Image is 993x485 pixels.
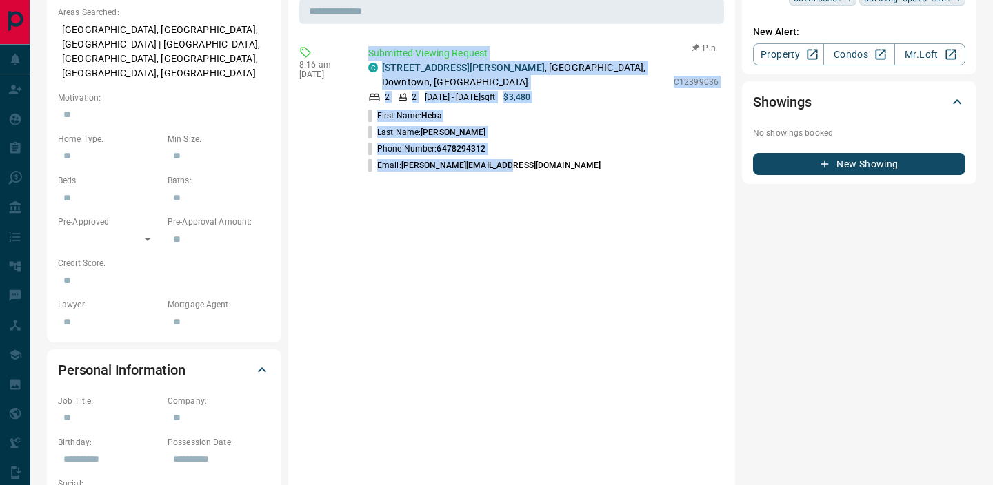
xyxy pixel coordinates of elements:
button: New Showing [753,153,965,175]
div: Personal Information [58,353,270,386]
button: Pin [684,42,724,54]
p: Credit Score: [58,257,270,269]
p: , [GEOGRAPHIC_DATA], Downtown, [GEOGRAPHIC_DATA] [382,61,667,90]
a: [STREET_ADDRESS][PERSON_NAME] [382,62,545,73]
p: Lawyer: [58,298,161,311]
span: Heba [421,111,441,121]
p: Birthday: [58,436,161,448]
p: Submitted Viewing Request [368,46,719,61]
p: Baths: [168,174,270,187]
p: Mortgage Agent: [168,298,270,311]
p: Email: [368,159,601,172]
p: 2 [385,91,390,103]
p: Possession Date: [168,436,270,448]
span: [PERSON_NAME][EMAIL_ADDRESS][DOMAIN_NAME] [401,161,601,170]
p: Job Title: [58,395,161,407]
p: Last Name: [368,126,486,138]
p: Pre-Approved: [58,216,161,228]
h2: Showings [753,91,812,113]
div: condos.ca [368,63,378,72]
div: Showings [753,85,965,118]
span: [PERSON_NAME] [421,127,485,137]
span: 6478294312 [437,144,485,154]
p: $3,480 [503,91,530,103]
p: Pre-Approval Amount: [168,216,270,228]
a: Mr.Loft [894,43,965,65]
p: First Name: [368,110,441,122]
p: Phone Number: [368,143,486,155]
p: Motivation: [58,92,270,104]
p: [DATE] - [DATE] sqft [425,91,495,103]
a: Condos [823,43,894,65]
p: [DATE] [299,70,348,79]
p: 2 [412,91,417,103]
p: No showings booked [753,127,965,139]
p: 8:16 am [299,60,348,70]
p: Home Type: [58,133,161,145]
a: Property [753,43,824,65]
p: Company: [168,395,270,407]
p: Beds: [58,174,161,187]
p: Min Size: [168,133,270,145]
p: New Alert: [753,25,965,39]
p: C12399036 [674,76,719,88]
p: [GEOGRAPHIC_DATA], [GEOGRAPHIC_DATA], [GEOGRAPHIC_DATA] | [GEOGRAPHIC_DATA], [GEOGRAPHIC_DATA], [... [58,19,270,85]
p: Areas Searched: [58,6,270,19]
h2: Personal Information [58,359,185,381]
